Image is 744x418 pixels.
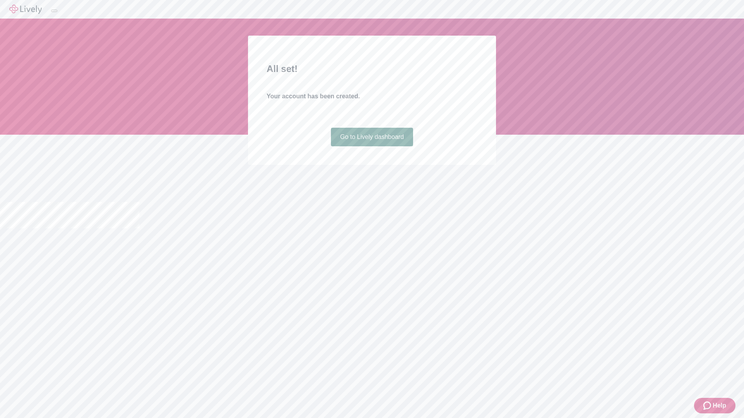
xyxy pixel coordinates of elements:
[331,128,413,146] a: Go to Lively dashboard
[694,398,735,413] button: Zendesk support iconHelp
[703,401,713,410] svg: Zendesk support icon
[51,10,57,12] button: Log out
[267,62,477,76] h2: All set!
[267,92,477,101] h4: Your account has been created.
[713,401,726,410] span: Help
[9,5,42,14] img: Lively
